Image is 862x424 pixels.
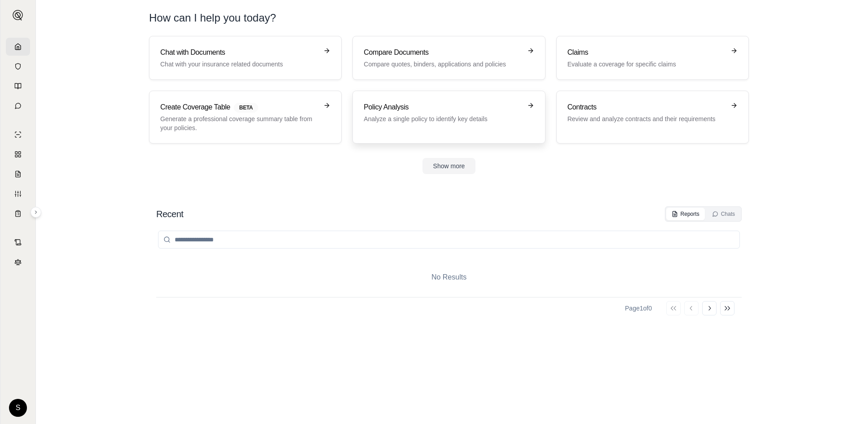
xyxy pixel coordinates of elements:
[149,11,749,25] h1: How can I help you today?
[160,114,318,132] p: Generate a professional coverage summary table from your policies.
[160,102,318,113] h3: Create Coverage Table
[13,10,23,21] img: Expand sidebar
[9,399,27,417] div: S
[422,158,476,174] button: Show more
[567,60,725,69] p: Evaluate a coverage for specific claims
[6,185,30,203] a: Custom Report
[6,165,30,183] a: Claim Coverage
[364,60,521,69] p: Compare quotes, binders, applications and policies
[160,60,318,69] p: Chat with your insurance related documents
[6,77,30,95] a: Prompt Library
[149,91,342,144] a: Create Coverage TableBETAGenerate a professional coverage summary table from your policies.
[352,36,545,80] a: Compare DocumentsCompare quotes, binders, applications and policies
[707,208,740,220] button: Chats
[625,304,652,313] div: Page 1 of 0
[31,207,41,218] button: Expand sidebar
[6,57,30,75] a: Documents Vault
[6,38,30,56] a: Home
[6,97,30,115] a: Chat
[364,114,521,123] p: Analyze a single policy to identify key details
[156,208,183,220] h2: Recent
[567,47,725,58] h3: Claims
[6,253,30,271] a: Legal Search Engine
[352,91,545,144] a: Policy AnalysisAnalyze a single policy to identify key details
[556,91,749,144] a: ContractsReview and analyze contracts and their requirements
[364,47,521,58] h3: Compare Documents
[160,47,318,58] h3: Chat with Documents
[6,126,30,144] a: Single Policy
[149,36,342,80] a: Chat with DocumentsChat with your insurance related documents
[567,102,725,113] h3: Contracts
[156,258,742,297] div: No Results
[9,6,27,24] button: Expand sidebar
[672,210,699,218] div: Reports
[666,208,705,220] button: Reports
[6,205,30,223] a: Coverage Table
[6,145,30,163] a: Policy Comparisons
[712,210,735,218] div: Chats
[556,36,749,80] a: ClaimsEvaluate a coverage for specific claims
[364,102,521,113] h3: Policy Analysis
[567,114,725,123] p: Review and analyze contracts and their requirements
[6,233,30,251] a: Contract Analysis
[234,103,258,113] span: BETA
